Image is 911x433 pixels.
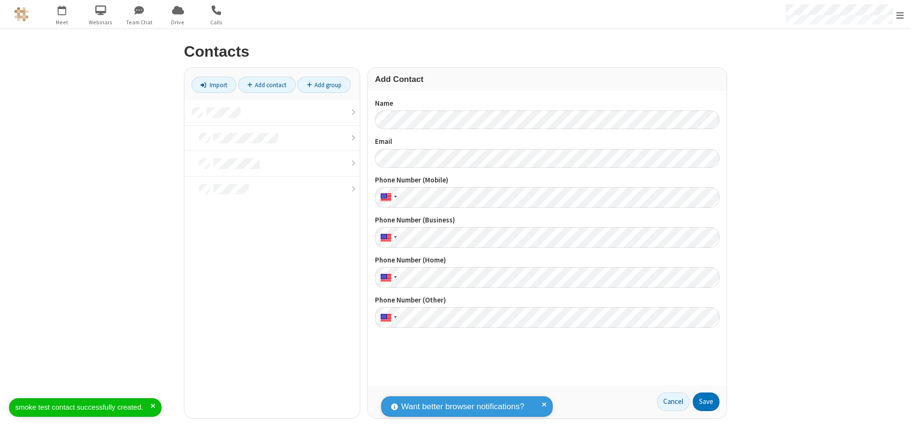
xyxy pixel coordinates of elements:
label: Phone Number (Other) [375,295,719,306]
span: Want better browser notifications? [401,401,524,413]
iframe: Chat [887,408,904,426]
div: United States: + 1 [375,307,400,328]
span: Team Chat [121,18,157,27]
label: Phone Number (Business) [375,215,719,226]
span: Webinars [83,18,119,27]
a: Import [192,77,236,93]
img: QA Selenium DO NOT DELETE OR CHANGE [14,7,29,21]
label: Name [375,98,719,109]
button: Save [693,393,719,412]
div: United States: + 1 [375,267,400,288]
a: Add group [297,77,351,93]
label: Phone Number (Mobile) [375,175,719,186]
a: Cancel [657,393,689,412]
a: Add contact [238,77,296,93]
div: smoke test contact successfully created. [15,402,151,413]
label: Phone Number (Home) [375,255,719,266]
span: Drive [160,18,196,27]
h2: Contacts [184,43,727,60]
span: Calls [199,18,234,27]
span: Meet [44,18,80,27]
div: United States: + 1 [375,227,400,248]
label: Email [375,136,719,147]
div: United States: + 1 [375,187,400,208]
h3: Add Contact [375,75,719,84]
